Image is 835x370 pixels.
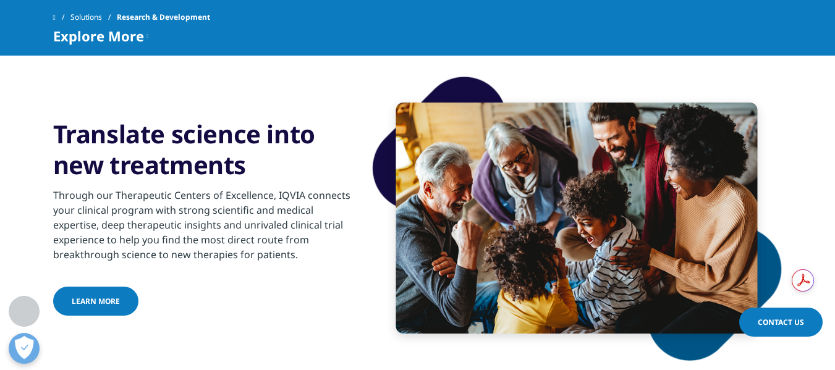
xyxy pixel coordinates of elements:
[53,119,353,180] h3: Translate science into new treatments
[9,333,40,364] button: Open Preferences
[72,296,120,306] span: Learn More
[739,308,823,337] a: Contact Us
[70,6,117,28] a: Solutions
[371,75,782,362] img: shape-1.png
[117,6,210,28] span: Research & Development
[53,180,353,262] div: Through our Therapeutic Centers of Excellence, IQVIA connects your clinical program with strong s...
[758,317,804,327] span: Contact Us
[53,287,138,316] a: Learn More
[53,28,144,43] span: Explore More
